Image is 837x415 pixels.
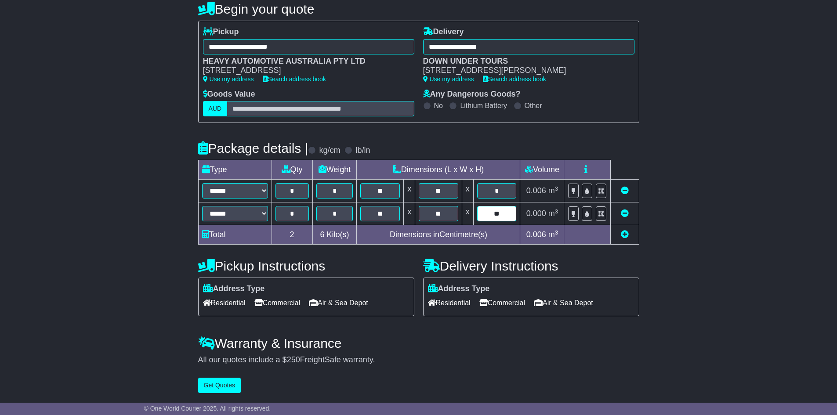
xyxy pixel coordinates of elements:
span: 0.006 [526,230,546,239]
td: Type [198,160,272,180]
span: 250 [287,355,300,364]
label: Any Dangerous Goods? [423,90,521,99]
label: Address Type [203,284,265,294]
a: Search address book [483,76,546,83]
h4: Package details | [198,141,308,155]
h4: Warranty & Insurance [198,336,639,350]
td: x [462,202,473,225]
label: Address Type [428,284,490,294]
div: All our quotes include a $ FreightSafe warranty. [198,355,639,365]
div: [STREET_ADDRESS] [203,66,406,76]
span: Residential [428,296,471,310]
label: Delivery [423,27,464,37]
span: Air & Sea Depot [534,296,593,310]
span: m [548,186,558,195]
td: Dimensions in Centimetre(s) [357,225,520,245]
label: Goods Value [203,90,255,99]
sup: 3 [555,185,558,192]
td: x [462,180,473,202]
span: Commercial [254,296,300,310]
span: Commercial [479,296,525,310]
span: Air & Sea Depot [309,296,368,310]
label: Lithium Battery [460,101,507,110]
a: Remove this item [621,209,629,218]
label: Other [525,101,542,110]
label: No [434,101,443,110]
sup: 3 [555,208,558,215]
h4: Pickup Instructions [198,259,414,273]
td: Qty [272,160,312,180]
a: Add new item [621,230,629,239]
a: Search address book [263,76,326,83]
span: m [548,209,558,218]
div: HEAVY AUTOMOTIVE AUSTRALIA PTY LTD [203,57,406,66]
sup: 3 [555,229,558,236]
span: m [548,230,558,239]
div: DOWN UNDER TOURS [423,57,626,66]
a: Use my address [423,76,474,83]
div: [STREET_ADDRESS][PERSON_NAME] [423,66,626,76]
td: Volume [520,160,564,180]
a: Use my address [203,76,254,83]
span: 0.000 [526,209,546,218]
label: Pickup [203,27,239,37]
h4: Delivery Instructions [423,259,639,273]
td: Weight [312,160,357,180]
td: x [404,180,415,202]
span: © One World Courier 2025. All rights reserved. [144,405,271,412]
td: 2 [272,225,312,245]
label: lb/in [355,146,370,155]
span: 0.006 [526,186,546,195]
td: x [404,202,415,225]
span: Residential [203,296,246,310]
span: 6 [320,230,324,239]
label: AUD [203,101,228,116]
td: Total [198,225,272,245]
a: Remove this item [621,186,629,195]
label: kg/cm [319,146,340,155]
button: Get Quotes [198,378,241,393]
h4: Begin your quote [198,2,639,16]
td: Kilo(s) [312,225,357,245]
td: Dimensions (L x W x H) [357,160,520,180]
